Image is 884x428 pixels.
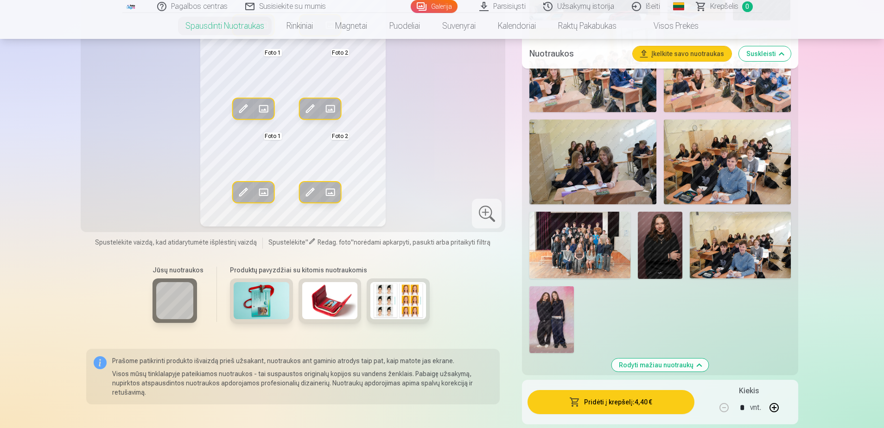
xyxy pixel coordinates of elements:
[750,397,761,419] div: vnt.
[318,239,351,246] span: Redag. foto
[528,390,694,414] button: Pridėti į krepšelį:4,40 €
[739,46,791,61] button: Suskleisti
[112,370,493,397] p: Visos mūsų tinklalapyje pateikiamos nuotraukos - tai suspaustos originalų kopijos su vandens ženk...
[268,239,305,246] span: Spustelėkite
[275,13,324,39] a: Rinkiniai
[611,359,708,371] button: Rodyti mažiau nuotraukų
[378,13,431,39] a: Puodeliai
[226,266,433,275] h6: Produktų pavyzdžiai su kitomis nuotraukomis
[487,13,547,39] a: Kalendoriai
[628,13,710,39] a: Visos prekės
[739,385,759,397] h5: Kiekis
[95,238,257,247] span: Spustelėkite vaizdą, kad atidarytumėte išplėstinį vaizdą
[354,239,490,246] span: norėdami apkarpyti, pasukti arba pritaikyti filtrą
[529,47,625,60] h5: Nuotraukos
[710,1,738,12] span: Krepšelis
[153,266,204,275] h6: Jūsų nuotraukos
[324,13,378,39] a: Magnetai
[742,1,753,12] span: 0
[305,239,308,246] span: "
[112,357,493,366] p: Prašome patikrinti produkto išvaizdą prieš užsakant, nuotraukos ant gaminio atrodys taip pat, kai...
[126,4,136,9] img: /fa5
[174,13,275,39] a: Spausdinti nuotraukas
[351,239,354,246] span: "
[431,13,487,39] a: Suvenyrai
[633,46,731,61] button: Įkelkite savo nuotraukas
[547,13,628,39] a: Raktų pakabukas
